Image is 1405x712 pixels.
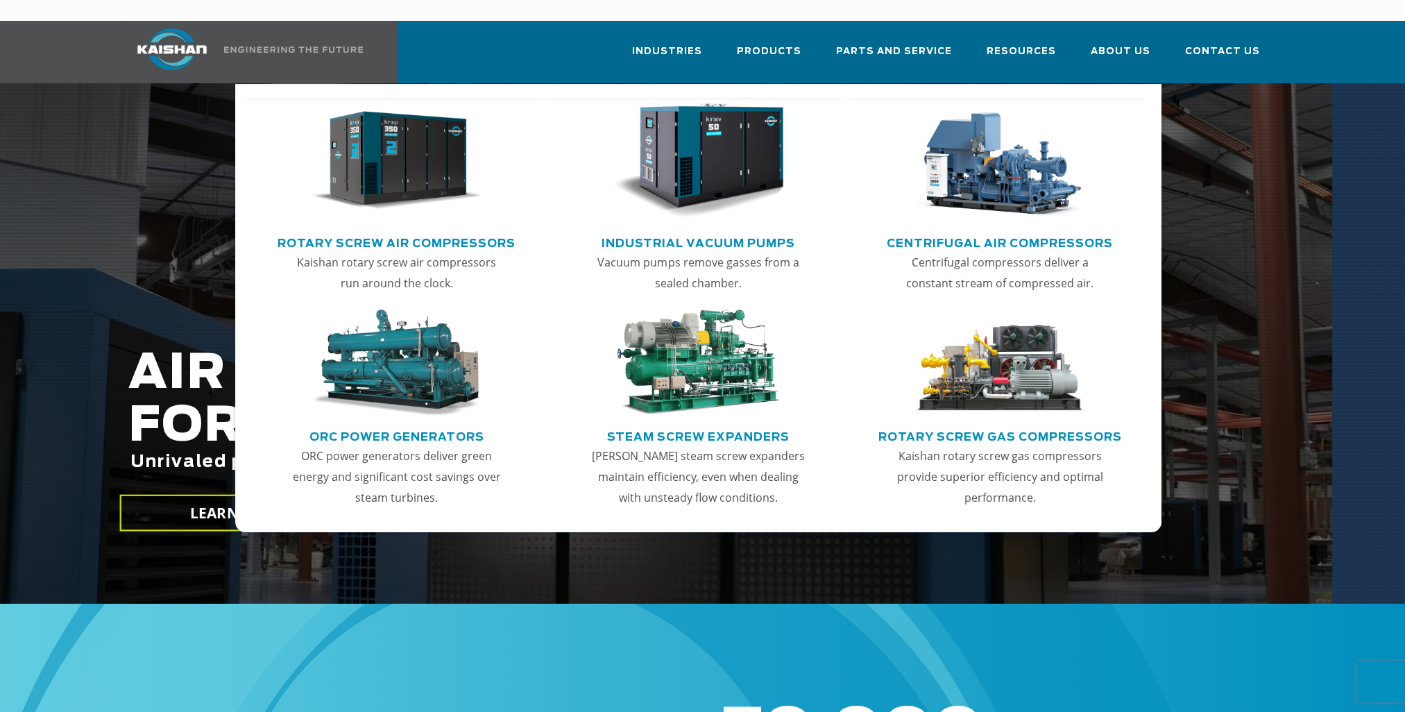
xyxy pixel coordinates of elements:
p: Vacuum pumps remove gasses from a sealed chamber. [590,252,806,294]
p: Kaishan rotary screw gas compressors provide superior efficiency and optimal performance. [892,446,1108,508]
a: Parts and Service [836,33,952,80]
img: thumb-ORC-Power-Generators [311,310,482,416]
a: Rotary Screw Air Compressors [278,231,516,252]
img: thumb-Steam-Screw-Expanders [613,310,783,416]
a: Rotary Screw Gas Compressors [878,425,1122,446]
a: Kaishan USA [120,21,366,83]
h2: AIR COMPRESSORS FOR THE [128,348,1083,515]
a: Resources [987,33,1056,80]
p: Kaishan rotary screw air compressors run around the clock. [289,252,505,294]
span: Contact Us [1185,44,1260,60]
img: kaishan logo [120,28,224,70]
p: [PERSON_NAME] steam screw expanders maintain efficiency, even when dealing with unsteady flow con... [590,446,806,508]
a: Centrifugal Air Compressors [887,231,1113,252]
span: About Us [1091,44,1150,60]
a: Industrial Vacuum Pumps [602,231,795,252]
a: LEARN MORE [119,495,355,532]
span: Parts and Service [836,44,952,60]
img: thumb-Centrifugal-Air-Compressors [914,103,1085,219]
a: ORC Power Generators [309,425,484,446]
span: LEARN MORE [189,503,285,523]
img: thumb-Rotary-Screw-Gas-Compressors [914,310,1085,416]
img: thumb-Rotary-Screw-Air-Compressors [311,103,482,219]
a: Industries [632,33,702,80]
span: Resources [987,44,1056,60]
p: Centrifugal compressors deliver a constant stream of compressed air. [892,252,1108,294]
a: Contact Us [1185,33,1260,80]
p: ORC power generators deliver green energy and significant cost savings over steam turbines. [289,446,505,508]
span: Unrivaled performance with up to 35% energy cost savings. [130,454,724,471]
img: thumb-Industrial-Vacuum-Pumps [613,103,783,219]
a: Steam Screw Expanders [607,425,790,446]
span: Products [737,44,801,60]
a: Products [737,33,801,80]
span: Industries [632,44,702,60]
img: Engineering the future [224,46,363,53]
a: About Us [1091,33,1150,80]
